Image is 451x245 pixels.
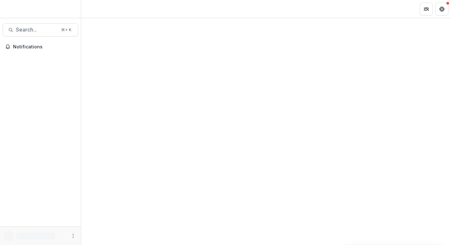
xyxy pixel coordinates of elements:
[84,4,111,14] nav: breadcrumb
[420,3,433,16] button: Partners
[69,232,77,240] button: More
[3,23,78,36] button: Search...
[435,3,448,16] button: Get Help
[60,26,73,33] div: ⌘ + K
[13,44,76,50] span: Notifications
[16,27,57,33] span: Search...
[3,42,78,52] button: Notifications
